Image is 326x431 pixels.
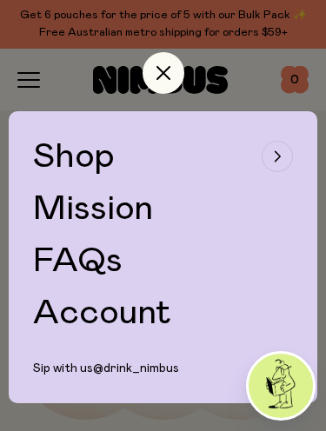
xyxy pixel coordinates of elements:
a: @drink_nimbus [93,362,179,375]
a: Account [33,295,171,330]
span: Shop [33,139,115,174]
a: FAQs [33,243,123,278]
img: agent [249,354,313,418]
div: Sip with us [9,361,317,403]
button: Shop [33,139,293,174]
a: Mission [33,191,153,226]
